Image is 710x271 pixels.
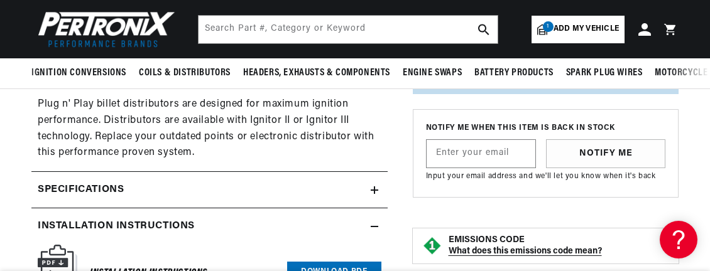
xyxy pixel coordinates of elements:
p: Plug n' Play billet distributors are designed for maximum ignition performance. Distributors are ... [38,97,381,161]
span: Spark Plug Wires [566,66,643,80]
span: Add my vehicle [554,23,619,35]
button: search button [470,16,498,43]
summary: Engine Swaps [396,58,468,88]
h2: Installation instructions [38,218,195,235]
input: Search Part #, Category or Keyword [199,16,498,43]
strong: EMISSIONS CODE [449,235,525,245]
summary: Spark Plug Wires [560,58,649,88]
input: Enter your email [427,141,536,168]
summary: Coils & Distributors [133,58,237,88]
span: 1 [543,21,554,32]
summary: Specifications [31,172,388,208]
img: Pertronix [31,8,176,51]
summary: Battery Products [468,58,560,88]
button: EMISSIONS CODEWhat does this emissions code mean? [449,235,670,257]
span: Input your email address and we'll let you know when it's back [426,173,656,181]
strong: What does this emissions code mean? [449,247,602,256]
h2: Specifications [38,182,124,198]
img: Emissions code [422,236,442,256]
span: Coils & Distributors [139,66,231,80]
a: 1Add my vehicle [532,16,625,43]
button: Notify Me [546,140,665,169]
span: Notify me when this item is back in stock [426,123,666,135]
summary: Installation instructions [31,208,388,245]
summary: Headers, Exhausts & Components [237,58,396,88]
span: Headers, Exhausts & Components [243,66,390,80]
span: Engine Swaps [403,66,462,80]
span: Motorcycle [655,66,707,80]
span: Battery Products [474,66,554,80]
span: Ignition Conversions [31,66,126,80]
summary: Ignition Conversions [31,58,133,88]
